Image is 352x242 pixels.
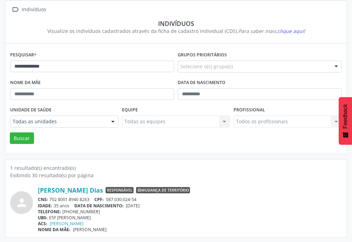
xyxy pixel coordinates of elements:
div: ESF [PERSON_NAME] [38,215,342,221]
label: Profissional [233,105,265,116]
div: Exibindo 30 resultado(s) por página [10,172,342,179]
div: Visualize os indivíduos cadastrados através da ficha de cadastro individual (CDS). [15,27,337,35]
span: UBS: [38,215,48,221]
span: Selecione o(s) grupo(s) [180,63,233,70]
span: [PERSON_NAME] [73,227,107,233]
div: 35 anos [38,203,342,209]
i: person [15,196,28,209]
div: 702 8001 8940 8263 [38,196,342,202]
div: 1 resultado(s) encontrado(s) [10,164,342,172]
i: Para saber mais, [238,28,305,34]
div: Indivíduos [20,5,47,15]
span: ACS: [38,221,47,227]
a:  Indivíduos [10,5,47,15]
span: Responsável [106,187,134,193]
span: CNS: [38,196,48,202]
span: Mudança de território [136,187,190,193]
span: CPF: [94,196,104,202]
div: Indivíduos [15,20,337,27]
span: Todas as unidades [13,118,104,125]
label: Nome da mãe [10,77,41,88]
span: clique aqui! [277,28,305,34]
label: Unidade de saúde [10,105,52,116]
button: Feedback - Mostrar pesquisa [339,97,352,145]
label: Equipe [122,105,138,116]
label: Data de nascimento [178,77,225,88]
i:  [10,5,20,15]
div: [PHONE_NUMBER] [38,209,342,215]
a: [PERSON_NAME] Dias [38,186,103,194]
span: 087.030.024-54 [106,196,136,202]
label: Pesquisar [10,50,36,61]
span: [DATE] [126,203,140,209]
span: TELEFONE: [38,209,61,215]
a: [PERSON_NAME] [50,221,83,227]
span: IDADE: [38,203,52,209]
button: Buscar [10,132,34,144]
span: DATA DE NASCIMENTO: [74,203,124,209]
span: Feedback [342,104,348,129]
label: Grupos prioritários [178,50,227,61]
span: NOME DA MÃE: [38,227,70,233]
